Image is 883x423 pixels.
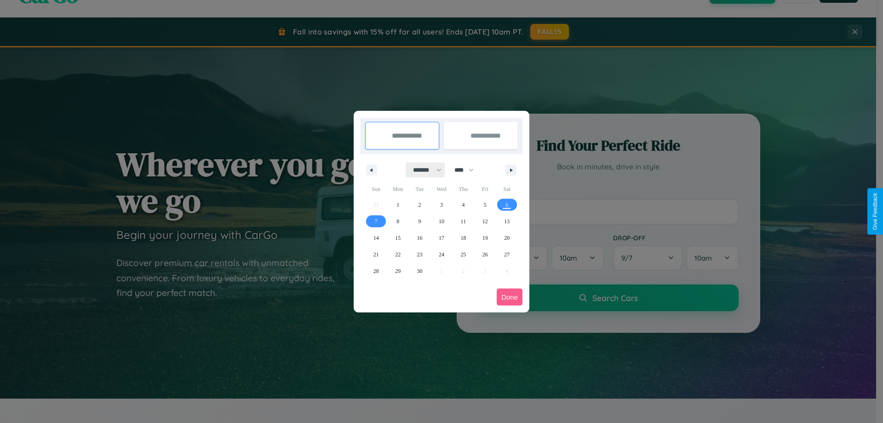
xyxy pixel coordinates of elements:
button: 22 [387,246,408,263]
button: 14 [365,230,387,246]
span: 19 [482,230,488,246]
button: 29 [387,263,408,279]
button: 24 [430,246,452,263]
span: 25 [460,246,466,263]
span: 3 [440,197,443,213]
button: 10 [430,213,452,230]
button: 5 [474,197,496,213]
span: 12 [482,213,488,230]
span: Wed [430,182,452,197]
span: 11 [461,213,466,230]
span: 2 [419,197,421,213]
button: 16 [409,230,430,246]
span: 24 [439,246,444,263]
span: 20 [504,230,510,246]
button: 27 [496,246,518,263]
button: 23 [409,246,430,263]
span: 27 [504,246,510,263]
button: 15 [387,230,408,246]
span: 4 [462,197,464,213]
button: 9 [409,213,430,230]
button: 13 [496,213,518,230]
span: Mon [387,182,408,197]
span: 8 [396,213,399,230]
button: 25 [453,246,474,263]
span: Sat [496,182,518,197]
span: 22 [395,246,401,263]
button: 28 [365,263,387,279]
button: 21 [365,246,387,263]
span: 7 [375,213,378,230]
button: 20 [496,230,518,246]
span: 23 [417,246,423,263]
button: Done [497,289,522,306]
span: 30 [417,263,423,279]
button: 26 [474,246,496,263]
span: 13 [504,213,510,230]
button: 18 [453,230,474,246]
span: 28 [373,263,379,279]
button: 2 [409,197,430,213]
div: Give Feedback [872,193,878,230]
span: 16 [417,230,423,246]
span: Tue [409,182,430,197]
button: 11 [453,213,474,230]
span: Fri [474,182,496,197]
span: 18 [460,230,466,246]
span: Sun [365,182,387,197]
button: 4 [453,197,474,213]
button: 8 [387,213,408,230]
span: 9 [419,213,421,230]
span: 1 [396,197,399,213]
button: 30 [409,263,430,279]
span: 26 [482,246,488,263]
span: 5 [484,197,487,213]
button: 7 [365,213,387,230]
button: 3 [430,197,452,213]
button: 17 [430,230,452,246]
button: 6 [496,197,518,213]
button: 19 [474,230,496,246]
button: 1 [387,197,408,213]
span: 21 [373,246,379,263]
span: 15 [395,230,401,246]
span: 14 [373,230,379,246]
button: 12 [474,213,496,230]
span: 10 [439,213,444,230]
span: 29 [395,263,401,279]
span: 6 [505,197,508,213]
span: Thu [453,182,474,197]
span: 17 [439,230,444,246]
